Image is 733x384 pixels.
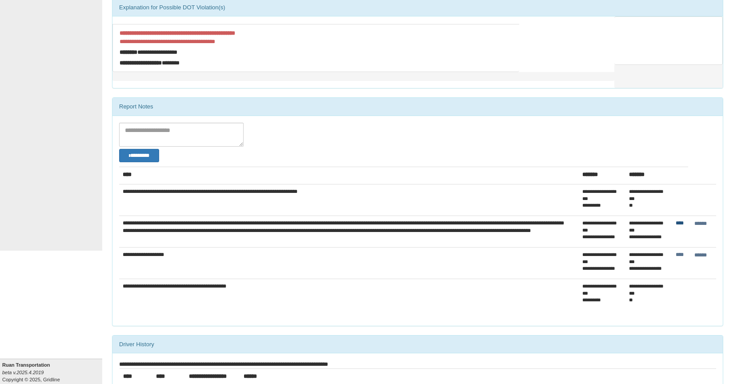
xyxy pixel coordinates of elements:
div: Copyright © 2025, Gridline [2,361,102,383]
i: beta v.2025.4.2019 [2,370,44,375]
div: Report Notes [112,98,723,116]
div: Driver History [112,336,723,353]
button: Change Filter Options [119,149,159,162]
b: Ruan Transportation [2,362,50,368]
